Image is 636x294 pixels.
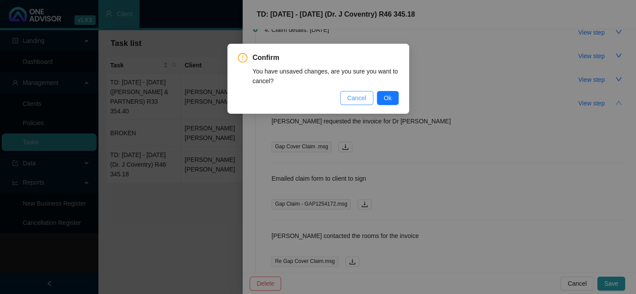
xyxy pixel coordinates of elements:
[238,53,247,63] span: exclamation-circle
[384,93,392,103] span: Ok
[377,91,399,105] button: Ok
[340,91,373,105] button: Cancel
[347,93,366,103] span: Cancel
[253,66,399,86] div: You have unsaved changes, are you sure you want to cancel?
[253,52,399,63] span: Confirm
